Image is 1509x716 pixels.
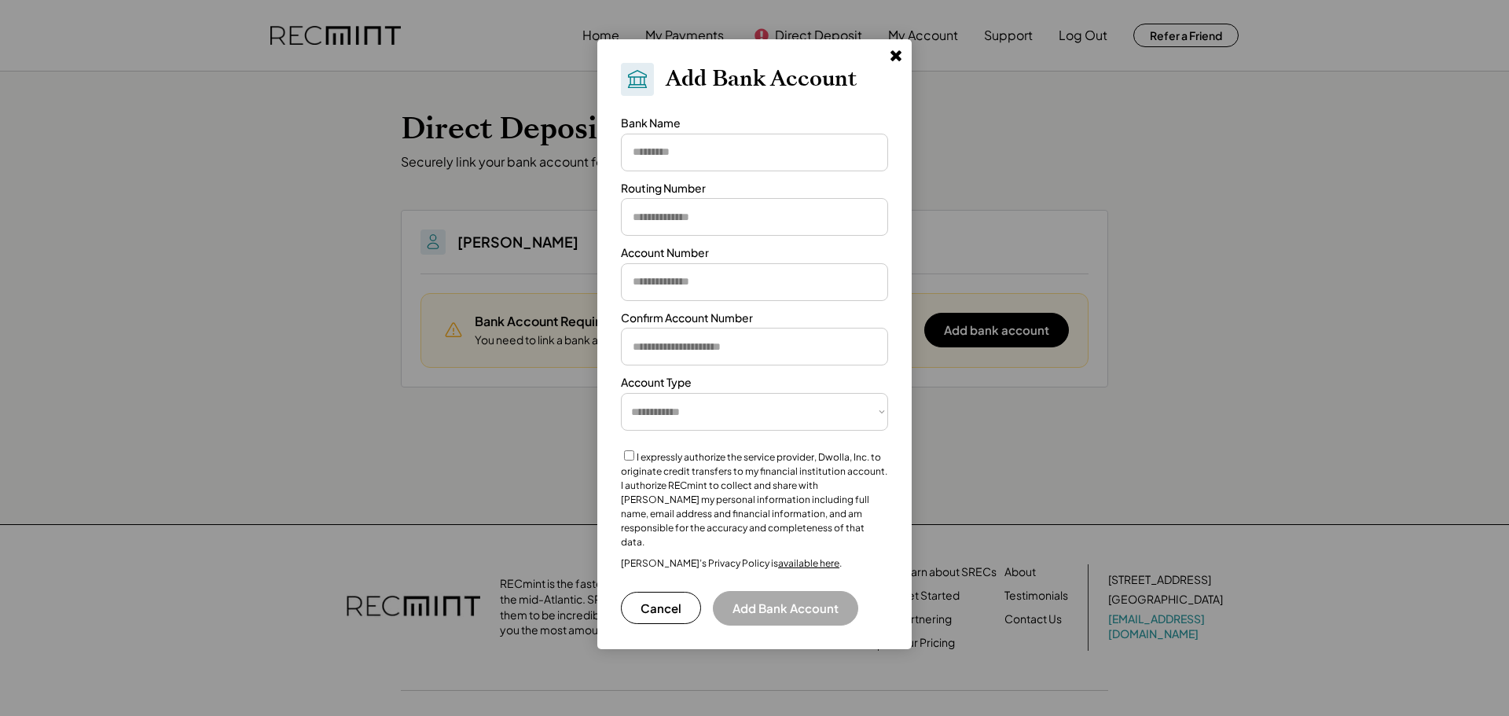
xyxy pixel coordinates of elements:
[621,245,709,261] div: Account Number
[621,375,692,391] div: Account Type
[621,116,681,131] div: Bank Name
[713,591,858,626] button: Add Bank Account
[666,66,857,93] h2: Add Bank Account
[621,557,842,570] div: [PERSON_NAME]’s Privacy Policy is .
[621,310,753,326] div: Confirm Account Number
[626,68,649,91] img: Bank.svg
[621,592,701,624] button: Cancel
[778,557,839,569] a: available here
[621,451,887,548] label: I expressly authorize the service provider, Dwolla, Inc. to originate credit transfers to my fina...
[621,181,706,196] div: Routing Number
